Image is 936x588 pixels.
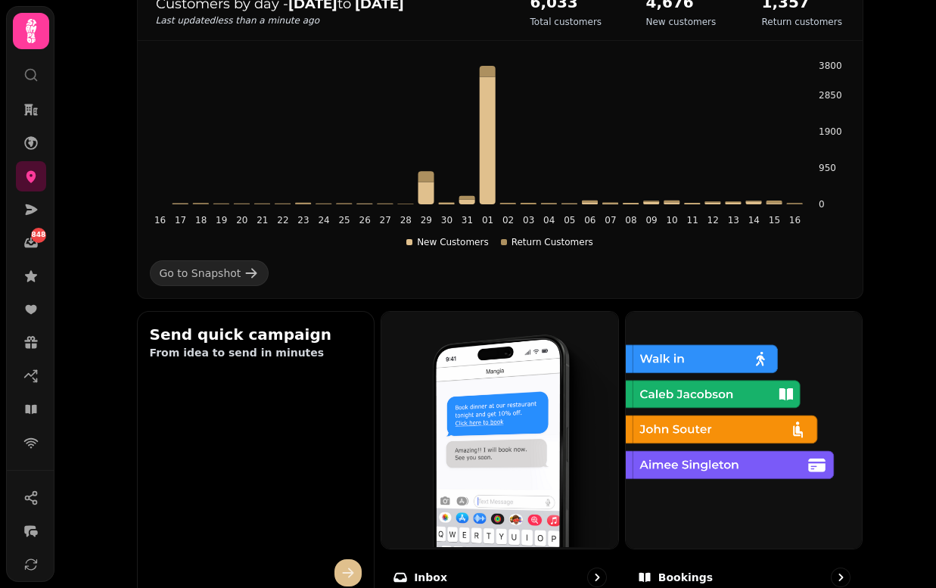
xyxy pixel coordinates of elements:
tspan: 09 [645,215,657,226]
div: New Customers [406,236,489,248]
tspan: 24 [318,215,329,226]
tspan: 1900 [819,126,842,137]
img: Bookings [624,310,861,547]
tspan: 3800 [819,61,842,71]
h2: Send quick campaign [150,324,362,345]
tspan: 29 [420,215,431,226]
p: Bookings [658,570,713,585]
tspan: 950 [819,163,836,173]
tspan: 11 [686,215,698,226]
span: 848 [32,230,46,241]
p: Last updated less than a minute ago [156,14,500,26]
tspan: 30 [440,215,452,226]
tspan: 13 [727,215,739,226]
tspan: 31 [461,215,472,226]
div: Return Customers [501,236,593,248]
p: New customers [646,16,717,28]
img: Inbox [380,310,617,547]
tspan: 27 [379,215,390,226]
p: From idea to send in minutes [150,345,362,360]
tspan: 02 [502,215,513,226]
tspan: 15 [768,215,779,226]
a: 848 [16,228,46,258]
tspan: 0 [819,199,825,210]
p: Total customers [530,16,602,28]
tspan: 08 [625,215,636,226]
tspan: 06 [584,215,595,226]
tspan: 03 [523,215,534,226]
tspan: 04 [543,215,555,226]
tspan: 05 [564,215,575,226]
tspan: 26 [359,215,370,226]
tspan: 16 [788,215,800,226]
tspan: 19 [216,215,227,226]
tspan: 25 [338,215,350,226]
tspan: 12 [707,215,718,226]
tspan: 23 [297,215,309,226]
tspan: 16 [154,215,165,226]
a: Go to Snapshot [150,260,269,286]
tspan: 18 [195,215,207,226]
p: Return customers [762,16,842,28]
tspan: 28 [400,215,411,226]
tspan: 21 [257,215,268,226]
tspan: 14 [748,215,759,226]
svg: go to [833,570,848,585]
tspan: 07 [605,215,616,226]
tspan: 22 [277,215,288,226]
tspan: 01 [481,215,493,226]
div: Go to Snapshot [160,266,241,281]
svg: go to [589,570,605,585]
tspan: 10 [666,215,677,226]
tspan: 2850 [819,90,842,101]
tspan: 17 [174,215,185,226]
tspan: 20 [236,215,247,226]
p: Inbox [414,570,447,585]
